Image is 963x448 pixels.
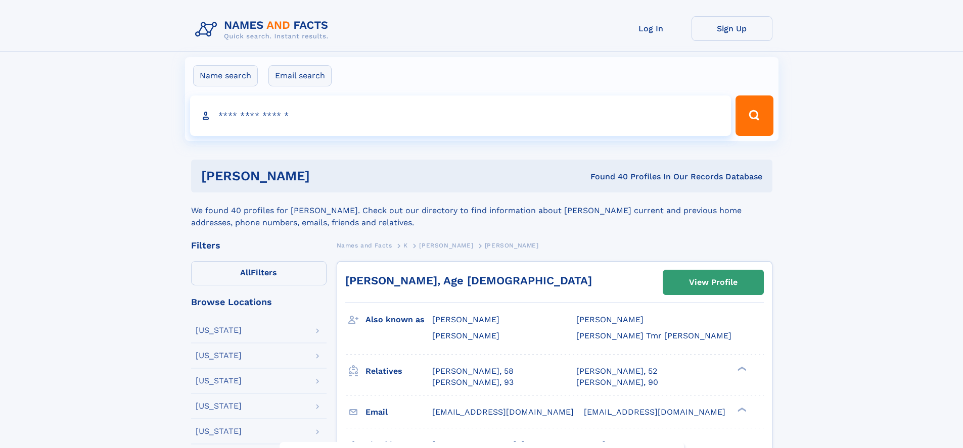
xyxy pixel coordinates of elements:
a: Names and Facts [337,239,392,252]
span: K [403,242,408,249]
div: ❯ [735,406,747,413]
a: [PERSON_NAME], Age [DEMOGRAPHIC_DATA] [345,274,592,287]
div: [US_STATE] [196,326,242,334]
label: Filters [191,261,327,285]
a: [PERSON_NAME], 90 [576,377,658,388]
a: [PERSON_NAME], 58 [432,366,514,377]
span: [PERSON_NAME] Tmr [PERSON_NAME] [576,331,731,340]
div: Found 40 Profiles In Our Records Database [450,171,762,182]
span: [EMAIL_ADDRESS][DOMAIN_NAME] [584,407,725,417]
div: [US_STATE] [196,402,242,410]
span: [PERSON_NAME] [432,315,499,324]
span: [PERSON_NAME] [485,242,539,249]
span: [PERSON_NAME] [419,242,473,249]
input: search input [190,95,731,136]
div: Filters [191,241,327,250]
span: [PERSON_NAME] [432,331,499,340]
a: View Profile [663,270,763,294]
img: Logo Names and Facts [191,16,337,43]
h3: Also known as [365,311,432,328]
a: [PERSON_NAME], 52 [576,366,657,377]
div: ❯ [735,365,747,372]
div: Browse Locations [191,297,327,307]
div: We found 40 profiles for [PERSON_NAME]. Check out our directory to find information about [PERSON... [191,192,772,229]
h3: Relatives [365,363,432,380]
a: [PERSON_NAME], 93 [432,377,514,388]
span: [EMAIL_ADDRESS][DOMAIN_NAME] [432,407,574,417]
span: All [240,268,251,277]
a: Log In [611,16,692,41]
span: [PERSON_NAME] [576,315,644,324]
div: [US_STATE] [196,377,242,385]
div: [US_STATE] [196,352,242,360]
a: Sign Up [692,16,772,41]
h3: Email [365,404,432,421]
div: View Profile [689,271,738,294]
a: K [403,239,408,252]
label: Email search [268,65,332,86]
div: [US_STATE] [196,427,242,435]
h1: [PERSON_NAME] [201,170,450,182]
a: [PERSON_NAME] [419,239,473,252]
label: Name search [193,65,258,86]
button: Search Button [736,95,773,136]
